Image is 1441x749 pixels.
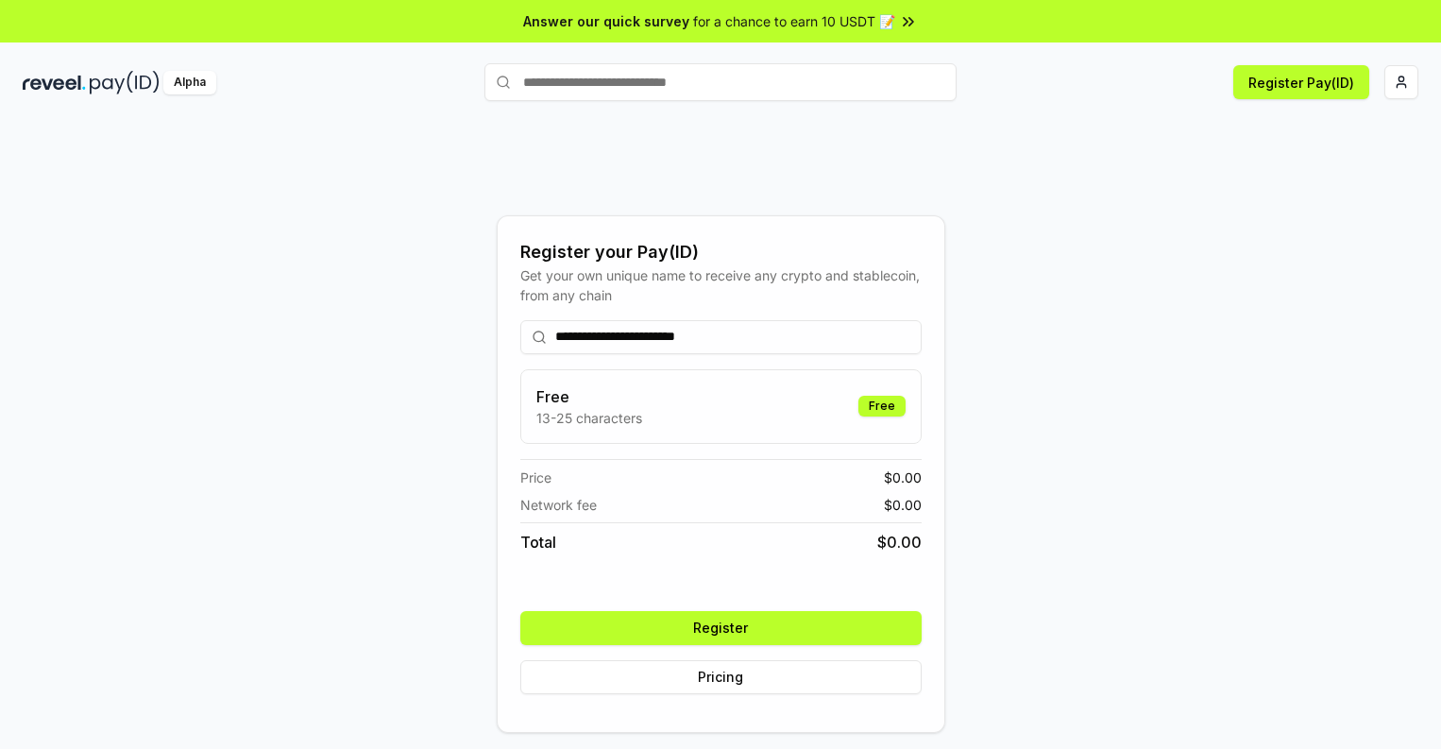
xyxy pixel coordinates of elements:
[693,11,895,31] span: for a chance to earn 10 USDT 📝
[90,71,160,94] img: pay_id
[1233,65,1369,99] button: Register Pay(ID)
[520,611,922,645] button: Register
[536,385,642,408] h3: Free
[536,408,642,428] p: 13-25 characters
[523,11,689,31] span: Answer our quick survey
[163,71,216,94] div: Alpha
[858,396,906,417] div: Free
[877,531,922,553] span: $ 0.00
[520,239,922,265] div: Register your Pay(ID)
[23,71,86,94] img: reveel_dark
[884,468,922,487] span: $ 0.00
[520,468,551,487] span: Price
[520,660,922,694] button: Pricing
[520,495,597,515] span: Network fee
[884,495,922,515] span: $ 0.00
[520,265,922,305] div: Get your own unique name to receive any crypto and stablecoin, from any chain
[520,531,556,553] span: Total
